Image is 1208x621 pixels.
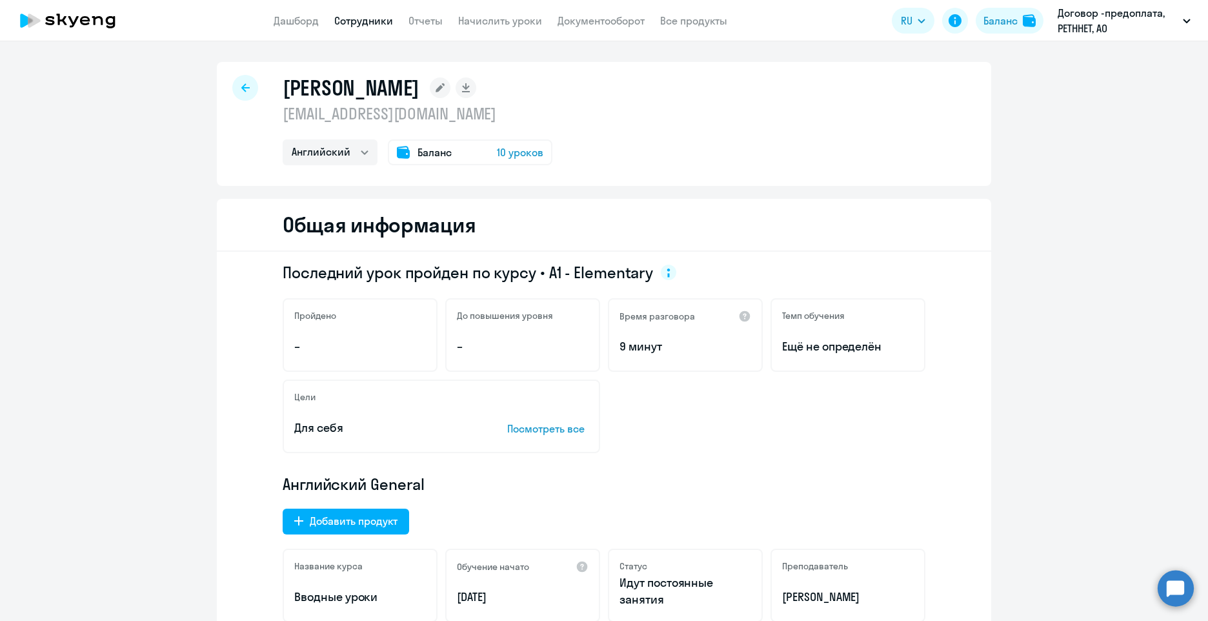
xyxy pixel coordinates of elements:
[408,14,443,27] a: Отчеты
[558,14,645,27] a: Документооборот
[283,75,419,101] h1: [PERSON_NAME]
[283,509,409,534] button: Добавить продукт
[782,589,914,606] p: [PERSON_NAME]
[901,13,912,28] span: RU
[334,14,393,27] a: Сотрудники
[274,14,319,27] a: Дашборд
[294,589,426,606] p: Вводные уроки
[294,391,316,403] h5: Цели
[294,560,363,572] h5: Название курса
[619,575,751,608] p: Идут постоянные занятия
[507,421,589,436] p: Посмотреть все
[457,589,589,606] p: [DATE]
[294,338,426,355] p: –
[892,8,934,34] button: RU
[1058,5,1178,36] p: Договор -предоплата, РЕТННЕТ, АО
[660,14,727,27] a: Все продукты
[619,310,695,322] h5: Время разговора
[1051,5,1197,36] button: Договор -предоплата, РЕТННЕТ, АО
[283,103,552,124] p: [EMAIL_ADDRESS][DOMAIN_NAME]
[457,338,589,355] p: –
[283,212,476,238] h2: Общая информация
[983,13,1018,28] div: Баланс
[457,310,553,321] h5: До повышения уровня
[294,420,467,436] p: Для себя
[458,14,542,27] a: Начислить уроки
[283,474,425,494] span: Английский General
[619,560,647,572] h5: Статус
[294,310,336,321] h5: Пройдено
[497,145,543,160] span: 10 уроков
[457,561,529,573] h5: Обучение начато
[1023,14,1036,27] img: balance
[283,262,653,283] span: Последний урок пройден по курсу • A1 - Elementary
[782,310,845,321] h5: Темп обучения
[782,338,914,355] span: Ещё не определён
[976,8,1043,34] button: Балансbalance
[782,560,848,572] h5: Преподаватель
[418,145,452,160] span: Баланс
[619,338,751,355] p: 9 минут
[310,513,398,529] div: Добавить продукт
